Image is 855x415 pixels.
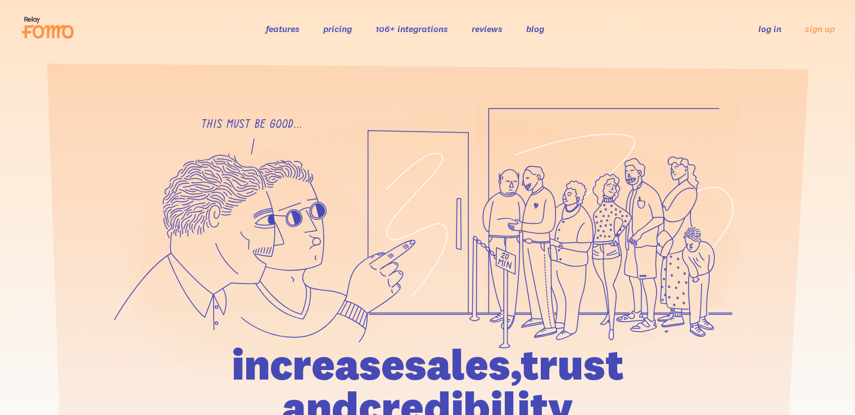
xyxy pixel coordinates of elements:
a: log in [758,23,781,34]
a: pricing [323,23,352,34]
a: blog [526,23,544,34]
a: 106+ integrations [376,23,448,34]
a: reviews [472,23,503,34]
a: features [266,23,300,34]
a: sign up [805,23,835,35]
